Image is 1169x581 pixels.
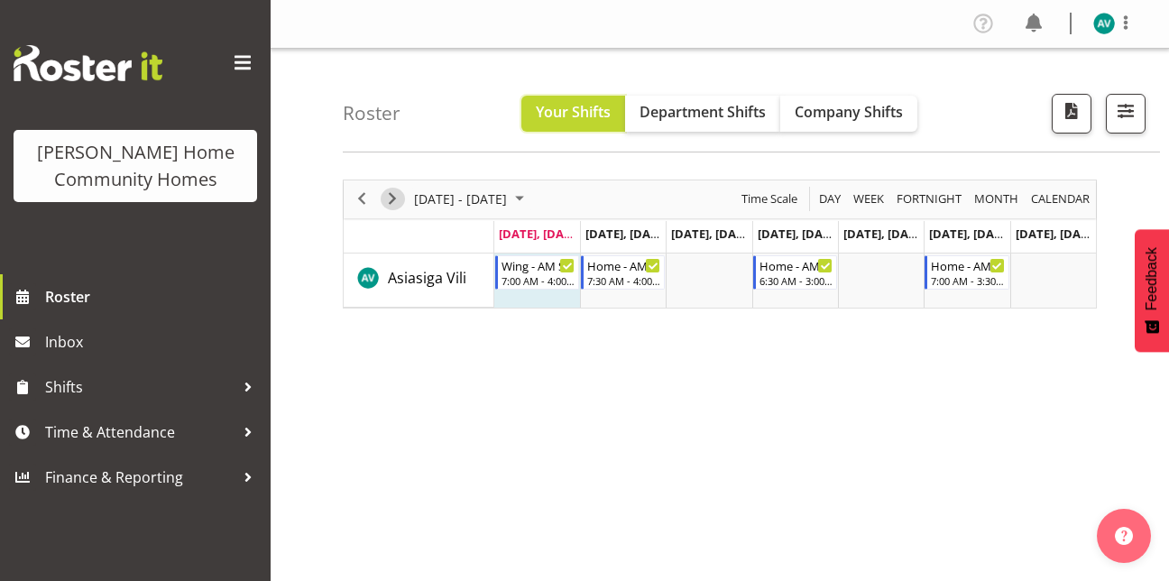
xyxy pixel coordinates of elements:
button: Timeline Week [851,188,888,210]
span: calendar [1029,188,1091,210]
span: Week [851,188,886,210]
span: [DATE], [DATE] [758,226,840,242]
button: Department Shifts [625,96,780,132]
span: Roster [45,283,262,310]
table: Timeline Week of August 11, 2025 [494,254,1096,308]
div: previous period [346,180,377,218]
div: 7:00 AM - 4:00 PM [502,273,575,288]
div: Wing - AM Support 2 [502,256,575,274]
button: Time Scale [739,188,801,210]
span: Day [817,188,842,210]
button: Timeline Month [971,188,1022,210]
button: Company Shifts [780,96,917,132]
a: Asiasiga Vili [388,267,466,289]
div: 6:30 AM - 3:00 PM [759,273,833,288]
button: August 2025 [411,188,532,210]
button: Filter Shifts [1106,94,1146,134]
button: Previous [350,188,374,210]
button: Your Shifts [521,96,625,132]
span: Time Scale [740,188,799,210]
button: Next [381,188,405,210]
div: Home - AM Support 3 [587,256,660,274]
span: [DATE], [DATE] [1016,226,1098,242]
span: [DATE], [DATE] [499,226,581,242]
div: Asiasiga Vili"s event - Home - AM Support 2 Begin From Thursday, August 14, 2025 at 6:30:00 AM GM... [753,255,837,290]
span: [DATE], [DATE] [671,226,753,242]
span: Asiasiga Vili [388,268,466,288]
span: [DATE] - [DATE] [412,188,509,210]
button: Timeline Day [816,188,844,210]
button: Feedback - Show survey [1135,229,1169,352]
div: 7:30 AM - 4:00 PM [587,273,660,288]
div: Home - AM Support 2 [759,256,833,274]
div: 7:00 AM - 3:30 PM [931,273,1004,288]
div: Asiasiga Vili"s event - Home - AM Support 3 Begin From Tuesday, August 12, 2025 at 7:30:00 AM GMT... [581,255,665,290]
span: Feedback [1144,247,1160,310]
div: Asiasiga Vili"s event - Home - AM Support 1 Begin From Saturday, August 16, 2025 at 7:00:00 AM GM... [925,255,1008,290]
span: Company Shifts [795,102,903,122]
span: [DATE], [DATE] [929,226,1011,242]
div: Home - AM Support 1 [931,256,1004,274]
img: Rosterit website logo [14,45,162,81]
button: Download a PDF of the roster according to the set date range. [1052,94,1091,134]
span: [DATE], [DATE] [843,226,925,242]
span: Month [972,188,1020,210]
span: Inbox [45,328,262,355]
img: asiasiga-vili8528.jpg [1093,13,1115,34]
span: Your Shifts [536,102,611,122]
span: Finance & Reporting [45,464,235,491]
h4: Roster [343,103,400,124]
td: Asiasiga Vili resource [344,254,494,308]
img: help-xxl-2.png [1115,527,1133,545]
div: August 11 - 17, 2025 [408,180,535,218]
div: [PERSON_NAME] Home Community Homes [32,139,239,193]
button: Month [1028,188,1093,210]
button: Fortnight [894,188,965,210]
span: Department Shifts [640,102,766,122]
span: Time & Attendance [45,419,235,446]
div: Timeline Week of August 11, 2025 [343,180,1097,309]
span: Shifts [45,373,235,401]
span: [DATE], [DATE] [585,226,667,242]
span: Fortnight [895,188,963,210]
div: Asiasiga Vili"s event - Wing - AM Support 2 Begin From Monday, August 11, 2025 at 7:00:00 AM GMT+... [495,255,579,290]
div: next period [377,180,408,218]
